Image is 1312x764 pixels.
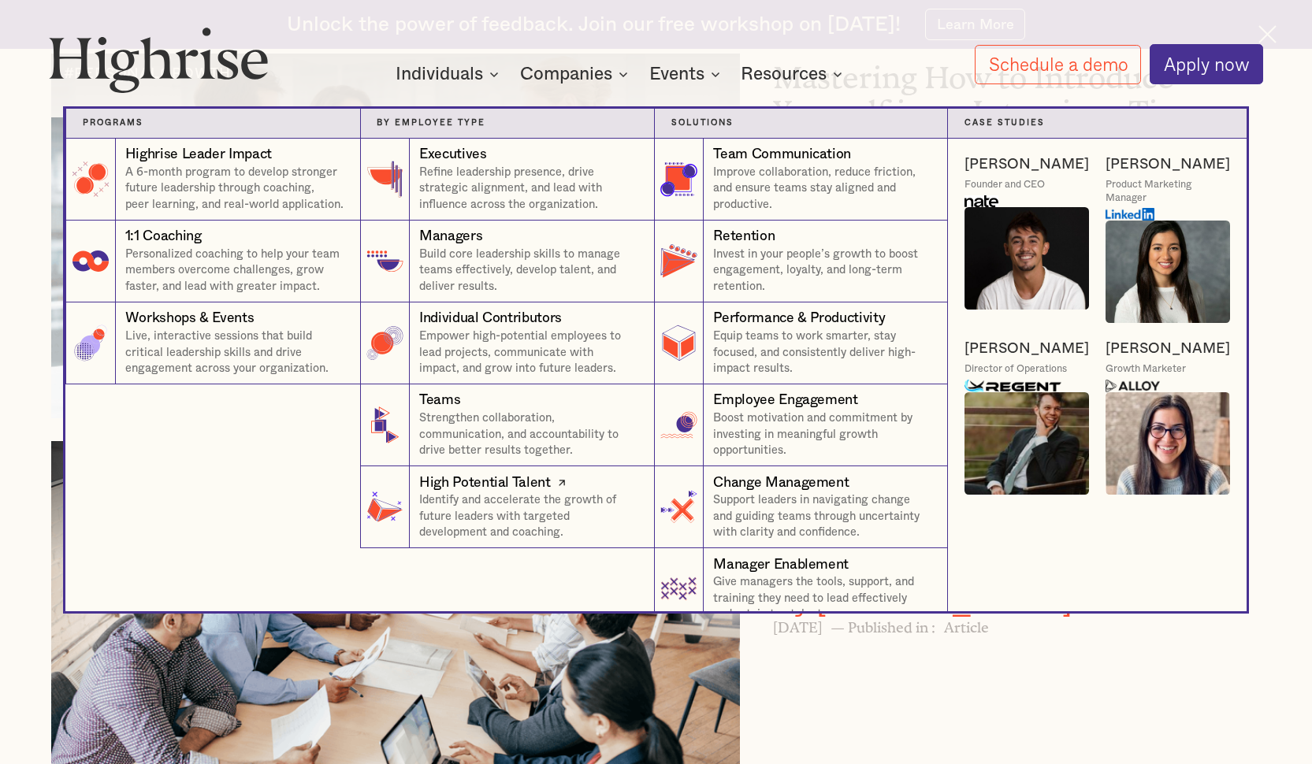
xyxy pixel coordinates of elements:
h6: [DATE] [773,616,823,633]
p: A 6-month program to develop stronger future leadership through coaching, peer learning, and real... [125,165,344,213]
div: Executives [419,145,486,165]
div: Employee Engagement [713,391,857,410]
p: Give managers the tools, support, and training they need to lead effectively and retain top talent. [713,574,931,622]
a: [PERSON_NAME] [964,155,1089,174]
p: Improve collaboration, reduce friction, and ensure teams stay aligned and productive. [713,165,931,213]
p: Strengthen collaboration, communication, and accountability to drive better results together. [419,410,637,458]
strong: By Employee Type [377,119,485,127]
div: Change Management [713,473,849,493]
strong: Programs [83,119,143,127]
div: Workshops & Events [125,309,255,328]
p: Invest in your people’s growth to boost engagement, loyalty, and long-term retention. [713,247,931,295]
nav: Companies [184,76,1129,610]
a: [PERSON_NAME] [964,339,1089,358]
div: Retention [713,227,775,247]
a: Schedule a demo [975,45,1142,84]
p: Boost motivation and commitment by investing in meaningful growth opportunities. [713,410,931,458]
h6: — Published in : [831,616,935,633]
a: Manager EnablementGive managers the tools, support, and training they need to lead effectively an... [654,548,948,630]
a: ExecutivesRefine leadership presence, drive strategic alignment, and lead with influence across t... [360,139,654,221]
p: Identify and accelerate the growth of future leaders with targeted development and coaching. [419,492,637,540]
a: Job candidate smiling and introducing themselves confidently during an interview.#PERSONALGROWTHM... [51,54,1261,418]
div: Highrise Leader Impact [125,145,272,165]
a: Change ManagementSupport leaders in navigating change and guiding teams through uncertainty with ... [654,466,948,548]
a: Workshops & EventsLive, interactive sessions that build critical leadership skills and drive enga... [65,302,359,384]
div: Founder and CEO [964,178,1045,191]
div: Manager Enablement [713,555,849,575]
a: Team CommunicationImprove collaboration, reduce friction, and ensure teams stay aligned and produ... [654,139,948,221]
a: ManagersBuild core leadership skills to manage teams effectively, develop talent, and deliver res... [360,221,654,302]
a: High Potential TalentIdentify and accelerate the growth of future leaders with targeted developme... [360,466,654,548]
p: Refine leadership presence, drive strategic alignment, and lead with influence across the organiz... [419,165,637,213]
h3: Mastering Leadership Tools: Strategies for Effective Management and Team Success. [773,441,1212,617]
div: High Potential Talent [419,473,551,493]
p: Personalized coaching to help your team members overcome challenges, grow faster, and lead with g... [125,247,344,295]
p: Live, interactive sessions that build critical leadership skills and drive engagement across your... [125,328,344,376]
a: 1:1 CoachingPersonalized coaching to help your team members overcome challenges, grow faster, and... [65,221,359,302]
div: Resources [741,65,847,83]
p: Build core leadership skills to manage teams effectively, develop talent, and deliver results. [419,247,637,295]
p: Support leaders in navigating change and guiding teams through uncertainty with clarity and confi... [713,492,931,540]
div: Individuals [396,65,504,83]
strong: Solutions [671,119,734,127]
a: Employee EngagementBoost motivation and commitment by investing in meaningful growth opportunities. [654,384,948,466]
h6: Article [944,616,989,633]
div: Resources [741,65,827,83]
div: #LEADERSHIP [64,453,173,469]
div: Teams [419,391,460,410]
a: Highrise Leader ImpactA 6-month program to develop stronger future leadership through coaching, p... [65,139,359,221]
div: Product Marketing Manager [1106,178,1230,204]
div: Companies [520,65,612,83]
div: Team Communication [713,145,851,165]
div: 1:1 Coaching [125,227,202,247]
img: Highrise logo [49,27,268,93]
p: Equip teams to work smarter, stay focused, and consistently deliver high-impact results. [713,328,931,376]
p: Empower high-potential employees to lead projects, communicate with impact, and grow into future ... [419,328,637,376]
div: Individuals [396,65,483,83]
strong: Case Studies [964,119,1045,127]
a: Performance & ProductivityEquip teams to work smarter, stay focused, and consistently deliver hig... [654,302,948,384]
a: [PERSON_NAME] [1106,339,1230,358]
a: Individual ContributorsEmpower high-potential employees to lead projects, communicate with impact... [360,302,654,384]
div: Companies [520,65,633,83]
div: Individual Contributors [419,309,562,328]
div: Director of Operations [964,362,1067,376]
a: Apply now [1150,44,1263,84]
div: Managers [419,227,482,247]
a: RetentionInvest in your people’s growth to boost engagement, loyalty, and long-term retention. [654,221,948,302]
a: [PERSON_NAME] [1106,155,1230,174]
div: Growth Marketer [1106,362,1186,376]
div: Events [649,65,704,83]
div: Events [649,65,725,83]
div: Performance & Productivity [713,309,885,328]
a: TeamsStrengthen collaboration, communication, and accountability to drive better results together. [360,384,654,466]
